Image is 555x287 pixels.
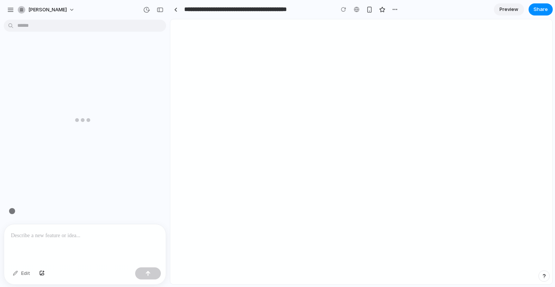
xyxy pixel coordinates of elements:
[15,4,79,16] button: [PERSON_NAME]
[494,3,524,15] a: Preview
[529,3,553,15] button: Share
[499,6,518,13] span: Preview
[28,6,67,14] span: [PERSON_NAME]
[533,6,548,13] span: Share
